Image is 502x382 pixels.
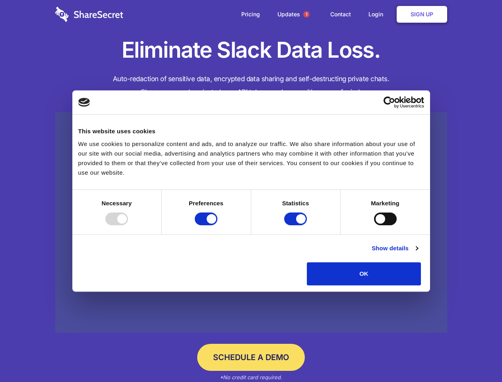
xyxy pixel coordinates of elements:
strong: Preferences [189,200,223,207]
div: This website uses cookies [78,127,424,136]
strong: Statistics [282,200,309,207]
h1: Eliminate Slack Data Loss. [55,36,447,64]
a: Usercentrics Cookiebot - opens in a new window [355,96,424,108]
span: 1 [303,11,310,18]
a: Pricing [233,2,268,27]
strong: Necessary [102,200,132,207]
button: OK [307,262,421,285]
strong: Marketing [371,200,399,207]
h4: Auto-redaction of sensitive data, encrypted data sharing and self-destructing private chats. Shar... [55,72,447,99]
a: Show details [372,244,418,253]
em: *No credit card required. [220,374,282,380]
img: logo [78,98,90,107]
a: Contact [322,2,359,27]
div: We use cookies to personalize content and ads, and to analyze our traffic. We also share informat... [78,139,424,177]
a: Sign Up [397,6,447,23]
a: Login [361,2,395,27]
a: Schedule a Demo [197,344,305,371]
a: Wistia video thumbnail [55,112,447,333]
img: logo-wordmark-white-trans-d4663122ce5f474addd5e946df7df03e33cb6a1c49d2221995e7729f52c070b2.svg [55,7,123,22]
